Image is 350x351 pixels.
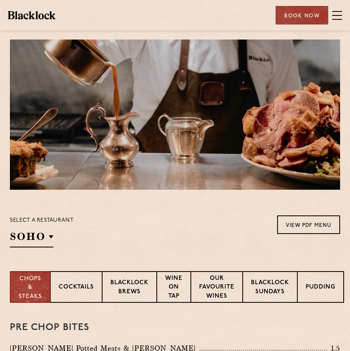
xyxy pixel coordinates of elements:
p: Blacklock Sundays [251,279,289,297]
p: Blacklock Brews [110,279,148,297]
img: BL_Textured_Logo-footer-cropped.svg [8,11,55,19]
h2: SOHO [10,230,53,247]
div: Book Now [276,6,328,25]
p: Select a restaurant [10,215,74,226]
p: Pudding [306,283,335,293]
a: View PDF Menu [277,215,340,234]
h3: Pre Chop Bites [10,323,340,333]
p: Cocktails [59,283,94,293]
p: Our favourite wines [199,274,234,302]
p: Wine on Tap [165,274,183,302]
p: Chops & Steaks [19,275,42,302]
